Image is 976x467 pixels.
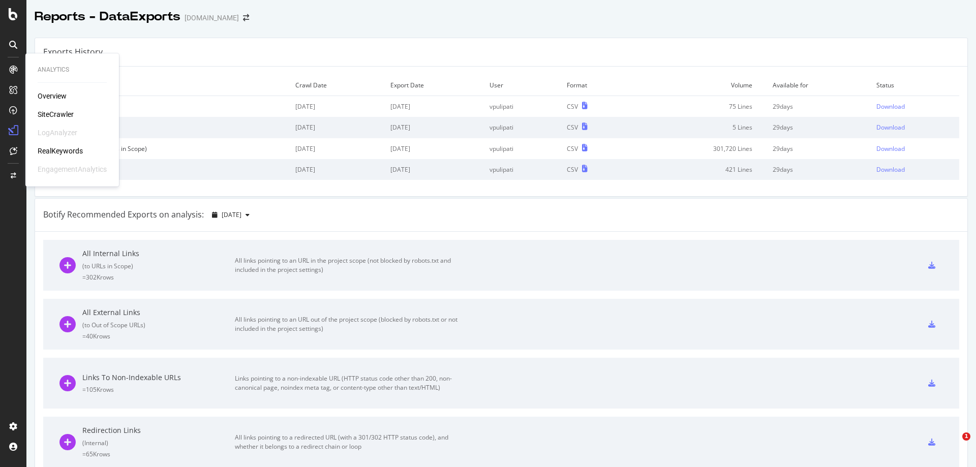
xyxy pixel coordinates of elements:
div: csv-export [928,380,935,387]
td: [DATE] [385,138,484,159]
div: CSV [567,123,578,132]
div: = 40K rows [82,332,235,340]
td: Format [562,75,632,96]
div: Botify Recommended Exports on analysis: [43,209,204,221]
td: 29 days [768,138,872,159]
td: 29 days [768,117,872,138]
div: All Internal Links (to URLs in Scope) [48,144,285,153]
td: [DATE] [385,96,484,117]
div: All links pointing to a redirected URL (with a 301/302 HTTP status code), and whether it belongs ... [235,433,464,451]
div: Links pointing to a non-indexable URL (HTTP status code other than 200, non-canonical page, noind... [235,374,464,392]
div: URL Export (4 columns) [48,123,285,132]
div: Download [876,102,905,111]
div: All Internal Links [82,248,235,259]
div: = 105K rows [82,385,235,394]
div: Redirection Links [82,425,235,435]
td: Available for [768,75,872,96]
td: [DATE] [290,117,385,138]
a: RealKeywords [38,146,83,156]
td: 29 days [768,159,872,180]
td: Crawl Date [290,75,385,96]
div: csv-export [928,262,935,269]
a: Overview [38,91,67,101]
td: vpulipati [484,159,562,180]
span: 2025 Sep. 4th [222,210,241,219]
div: All External Links [82,307,235,318]
td: vpulipati [484,96,562,117]
td: User [484,75,562,96]
span: 1 [962,432,970,441]
div: All links pointing to an URL in the project scope (not blocked by robots.txt and included in the ... [235,256,464,274]
div: URL Export (2 columns) [48,165,285,174]
div: Exports History [43,46,103,58]
div: Download [876,123,905,132]
div: CSV [567,144,578,153]
td: [DATE] [385,159,484,180]
a: Download [876,102,954,111]
td: 75 Lines [632,96,768,117]
td: vpulipati [484,117,562,138]
td: 5 Lines [632,117,768,138]
div: [DOMAIN_NAME] [185,13,239,23]
iframe: Intercom live chat [941,432,966,457]
td: vpulipati [484,138,562,159]
td: 29 days [768,96,872,117]
div: = 302K rows [82,273,235,282]
div: Reports - DataExports [35,8,180,25]
div: arrow-right-arrow-left [243,14,249,21]
div: csv-export [928,321,935,328]
a: Download [876,165,954,174]
div: ( to Out of Scope URLs ) [82,321,235,329]
div: URL Export (2 columns) [48,102,285,111]
a: Download [876,123,954,132]
button: [DATE] [208,207,254,223]
div: CSV [567,165,578,174]
td: [DATE] [290,159,385,180]
div: Download [876,165,905,174]
div: csv-export [928,439,935,446]
div: EngagementAnalytics [38,164,107,174]
td: 301,720 Lines [632,138,768,159]
td: Status [871,75,959,96]
td: [DATE] [290,138,385,159]
div: ( Internal ) [82,439,235,447]
div: Links To Non-Indexable URLs [82,372,235,383]
div: Download [876,144,905,153]
td: Export Date [385,75,484,96]
td: [DATE] [290,96,385,117]
td: [DATE] [385,117,484,138]
div: Analytics [38,66,107,74]
div: = 65K rows [82,450,235,458]
td: Export Type [43,75,290,96]
a: SiteCrawler [38,109,74,119]
a: Download [876,144,954,153]
td: 421 Lines [632,159,768,180]
div: All links pointing to an URL out of the project scope (blocked by robots.txt or not included in t... [235,315,464,333]
div: CSV [567,102,578,111]
td: Volume [632,75,768,96]
div: ( to URLs in Scope ) [82,262,235,270]
div: LogAnalyzer [38,128,77,138]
